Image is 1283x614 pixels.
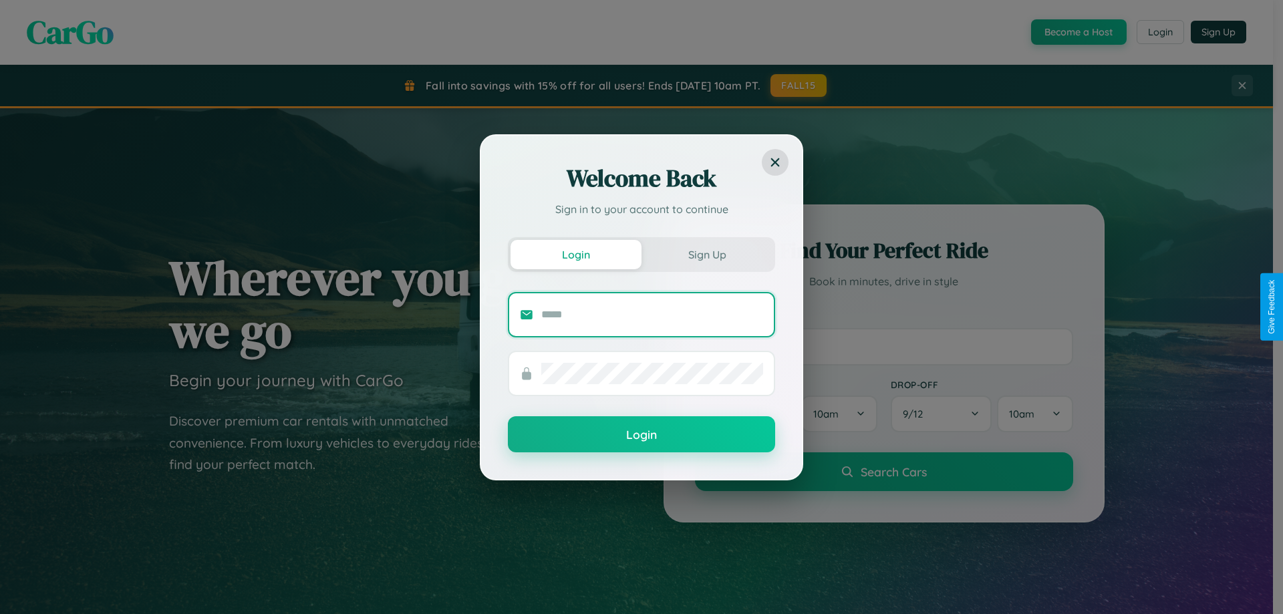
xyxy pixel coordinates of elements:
[508,201,775,217] p: Sign in to your account to continue
[641,240,772,269] button: Sign Up
[1267,280,1276,334] div: Give Feedback
[508,416,775,452] button: Login
[508,162,775,194] h2: Welcome Back
[511,240,641,269] button: Login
